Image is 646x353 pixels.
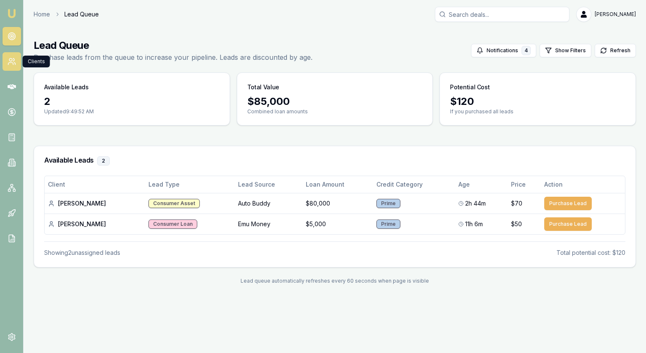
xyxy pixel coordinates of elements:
[7,8,17,19] img: emu-icon-u.png
[235,176,302,193] th: Lead Source
[455,176,508,193] th: Age
[44,108,220,115] p: Updated 9:49:52 AM
[34,39,312,52] h1: Lead Queue
[373,176,455,193] th: Credit Category
[45,176,145,193] th: Client
[145,176,235,193] th: Lead Type
[465,199,486,208] span: 2h 44m
[450,108,625,115] p: If you purchased all leads
[511,199,522,208] span: $70
[48,220,142,228] div: [PERSON_NAME]
[34,10,99,19] nav: breadcrumb
[511,220,522,228] span: $50
[247,95,423,108] div: $ 85,000
[544,217,592,231] button: Purchase Lead
[44,95,220,108] div: 2
[34,52,312,62] p: Purchase leads from the queue to increase your pipeline. Leads are discounted by age.
[522,46,531,55] div: 4
[508,176,541,193] th: Price
[544,197,592,210] button: Purchase Lead
[235,193,302,214] td: Auto Buddy
[148,219,197,229] div: Consumer Loan
[44,83,89,91] h3: Available Leads
[302,176,373,193] th: Loan Amount
[44,249,120,257] div: Showing 2 unassigned lead s
[450,95,625,108] div: $ 120
[247,83,279,91] h3: Total Value
[450,83,490,91] h3: Potential Cost
[48,199,142,208] div: [PERSON_NAME]
[302,214,373,234] td: $5,000
[376,199,400,208] div: Prime
[64,10,99,19] span: Lead Queue
[376,219,400,229] div: Prime
[595,11,636,18] span: [PERSON_NAME]
[595,44,636,57] button: Refresh
[556,249,625,257] div: Total potential cost: $120
[302,193,373,214] td: $80,000
[44,156,625,166] h3: Available Leads
[435,7,569,22] input: Search deals
[541,176,625,193] th: Action
[465,220,483,228] span: 11h 6m
[471,44,536,57] button: Notifications4
[34,278,636,284] div: Lead queue automatically refreshes every 60 seconds when page is visible
[148,199,200,208] div: Consumer Asset
[235,214,302,234] td: Emu Money
[247,108,423,115] p: Combined loan amounts
[97,156,110,166] div: 2
[23,56,50,67] div: Clients
[34,10,50,19] a: Home
[540,44,591,57] button: Show Filters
